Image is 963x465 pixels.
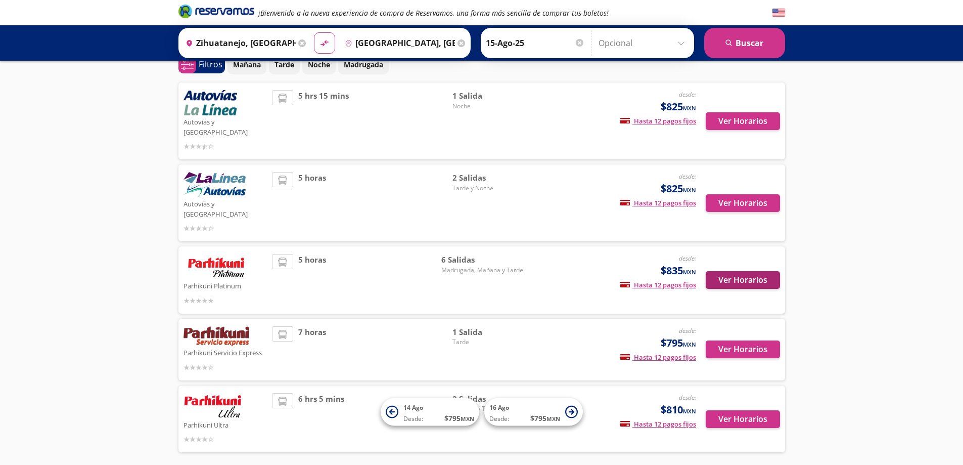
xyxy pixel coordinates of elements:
[486,30,585,56] input: Elegir Fecha
[679,393,696,402] em: desde:
[661,181,696,196] span: $825
[184,254,249,279] img: Parhikuni Platinum
[269,55,300,74] button: Tarde
[403,403,423,412] span: 14 Ago
[461,415,474,422] small: MXN
[679,254,696,263] em: desde:
[661,99,696,114] span: $825
[444,413,474,424] span: $ 795
[184,279,267,291] p: Parhikuni Platinum
[679,326,696,335] em: desde:
[452,184,523,193] span: Tarde y Noche
[706,194,780,212] button: Ver Horarios
[452,102,523,111] span: Noche
[683,104,696,112] small: MXN
[706,271,780,289] button: Ver Horarios
[452,337,523,347] span: Tarde
[184,393,242,418] img: Parhikuni Ultra
[620,419,696,429] span: Hasta 12 pagos fijos
[706,410,780,428] button: Ver Horarios
[258,8,609,18] em: ¡Bienvenido a la nueva experiencia de compra de Reservamos, una forma más sencilla de comprar tus...
[661,402,696,417] span: $810
[199,58,222,70] p: Filtros
[546,415,560,422] small: MXN
[441,254,523,266] span: 6 Salidas
[599,30,689,56] input: Opcional
[452,172,523,184] span: 2 Salidas
[178,4,254,22] a: Brand Logo
[338,55,389,74] button: Madrugada
[184,90,237,115] img: Autovías y La Línea
[298,172,326,234] span: 5 horas
[683,268,696,276] small: MXN
[530,413,560,424] span: $ 795
[706,341,780,358] button: Ver Horarios
[274,59,294,70] p: Tarde
[452,326,523,338] span: 1 Salida
[403,414,423,424] span: Desde:
[178,56,225,73] button: 0Filtros
[661,335,696,351] span: $795
[772,7,785,19] button: English
[620,353,696,362] span: Hasta 12 pagos fijos
[233,59,261,70] p: Mañana
[341,30,455,56] input: Buscar Destino
[184,346,267,358] p: Parhikuni Servicio Express
[683,341,696,348] small: MXN
[683,407,696,415] small: MXN
[298,254,326,306] span: 5 horas
[298,90,349,152] span: 5 hrs 15 mins
[683,186,696,194] small: MXN
[308,59,330,70] p: Noche
[452,90,523,102] span: 1 Salida
[484,398,583,426] button: 16 AgoDesde:$795MXN
[298,326,326,373] span: 7 horas
[184,115,267,137] p: Autovías y [GEOGRAPHIC_DATA]
[679,90,696,99] em: desde:
[344,59,383,70] p: Madrugada
[620,280,696,289] span: Hasta 12 pagos fijos
[679,172,696,181] em: desde:
[178,4,254,19] i: Brand Logo
[441,266,523,275] span: Madrugada, Mañana y Tarde
[704,28,785,58] button: Buscar
[661,263,696,278] span: $835
[620,116,696,125] span: Hasta 12 pagos fijos
[298,393,344,445] span: 6 hrs 5 mins
[620,198,696,207] span: Hasta 12 pagos fijos
[381,398,479,426] button: 14 AgoDesde:$795MXN
[184,197,267,219] p: Autovías y [GEOGRAPHIC_DATA]
[706,112,780,130] button: Ver Horarios
[452,393,523,405] span: 2 Salidas
[302,55,336,74] button: Noche
[184,326,249,347] img: Parhikuni Servicio Express
[489,403,509,412] span: 16 Ago
[181,30,296,56] input: Buscar Origen
[184,172,246,197] img: Autovías y La Línea
[184,418,267,431] p: Parhikuni Ultra
[227,55,266,74] button: Mañana
[489,414,509,424] span: Desde:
